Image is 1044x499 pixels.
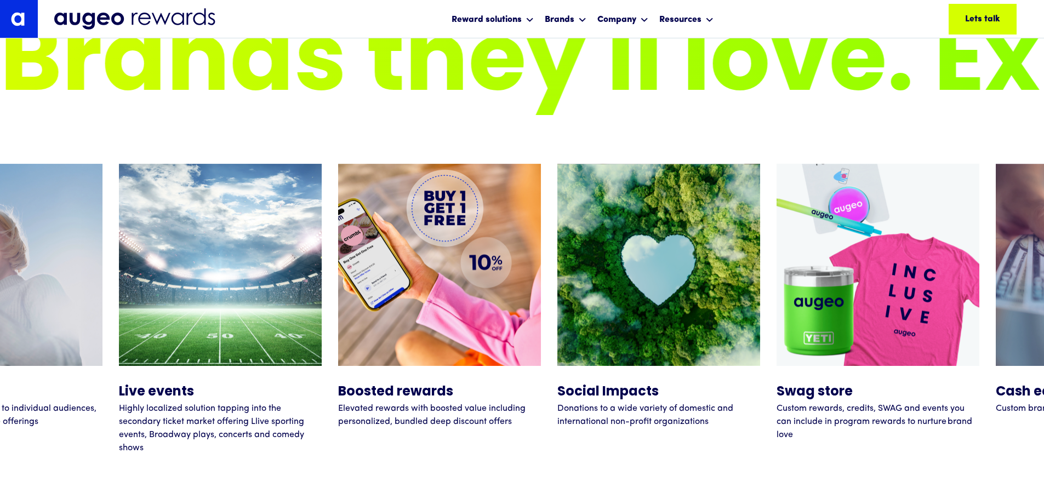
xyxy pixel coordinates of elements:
[338,383,541,403] h5: Boosted rewards
[119,383,322,403] h5: Live events
[557,403,760,429] p: Donations to a wide variety of domestic and international non-profit organizations ​
[452,13,522,26] div: Reward solutions
[777,403,979,442] p: Custom rewards, credits, SWAG and events you can include in program rewards to nurture brand love​
[597,13,636,26] div: Company
[657,4,716,33] div: Resources
[338,403,541,429] p: Elevated rewards with boosted value including personalized, bundled deep discount offers​
[119,403,322,455] p: Highly localized solution tapping into the secondary ticket market offering Llive sporting events...
[449,4,537,33] div: Reward solutions
[949,4,1017,35] a: Lets talk
[777,383,979,403] h5: Swag store
[542,4,589,33] div: Brands
[545,13,574,26] div: Brands
[595,4,651,33] div: Company
[557,383,760,403] h5: Social Impacts
[659,13,701,26] div: Resources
